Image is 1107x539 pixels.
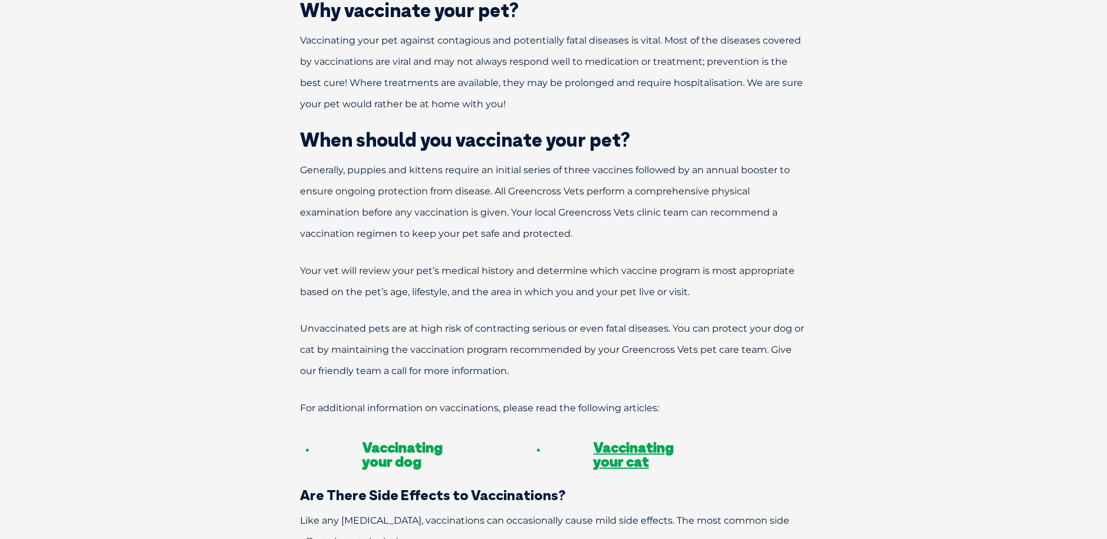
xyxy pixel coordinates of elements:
h2: When should you vaccinate your pet? [259,130,848,149]
a: Vaccinating your cat [594,438,674,470]
span: Generally, puppies and kittens require an initial series of three vaccines followed by an annual ... [300,164,790,239]
span: Vaccinating your pet against contagious and potentially fatal diseases is vital. Most of the dise... [300,35,803,110]
span: For additional information on vaccinations, please read the following articles: [300,402,659,414]
span: Are There Side Effects to Vaccinations? [300,486,566,504]
span: Unvaccinated pets are at high risk of contracting serious or even fatal diseases. You can protect... [300,323,804,376]
h2: Why vaccinate your pet? [259,1,848,19]
span: Your vet will review your pet’s medical history and determine which vaccine program is most appro... [300,265,795,297]
a: Vaccinating your dog [363,438,443,470]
